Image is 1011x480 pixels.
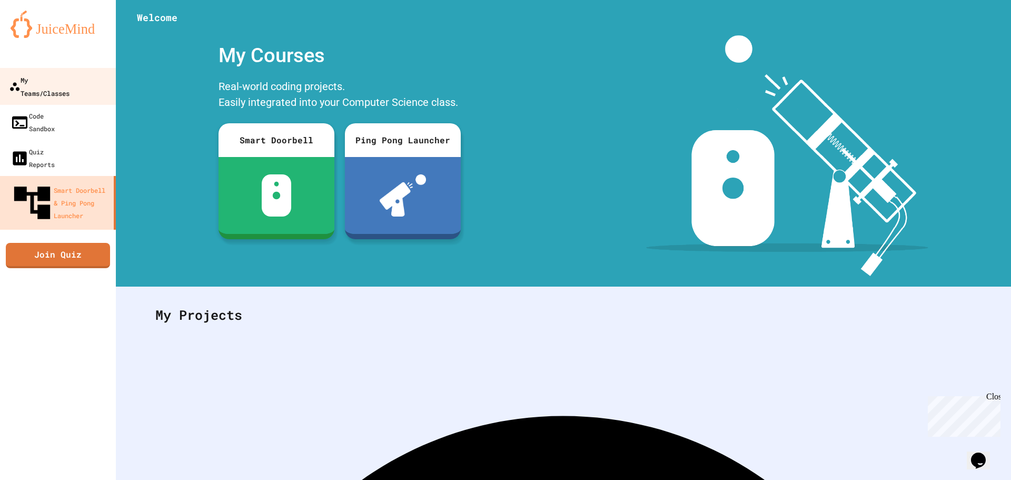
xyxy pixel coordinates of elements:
[646,35,928,276] img: banner-image-my-projects.png
[9,73,70,99] div: My Teams/Classes
[4,4,73,67] div: Chat with us now!Close
[145,295,982,336] div: My Projects
[11,145,55,171] div: Quiz Reports
[967,438,1000,469] iframe: chat widget
[380,174,427,217] img: ppl-with-ball.png
[345,123,461,157] div: Ping Pong Launcher
[924,392,1000,437] iframe: chat widget
[213,35,466,76] div: My Courses
[11,11,105,38] img: logo-orange.svg
[213,76,466,115] div: Real-world coding projects. Easily integrated into your Computer Science class.
[219,123,334,157] div: Smart Doorbell
[262,174,292,217] img: sdb-white.svg
[11,181,110,224] div: Smart Doorbell & Ping Pong Launcher
[11,110,55,135] div: Code Sandbox
[6,243,110,268] a: Join Quiz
